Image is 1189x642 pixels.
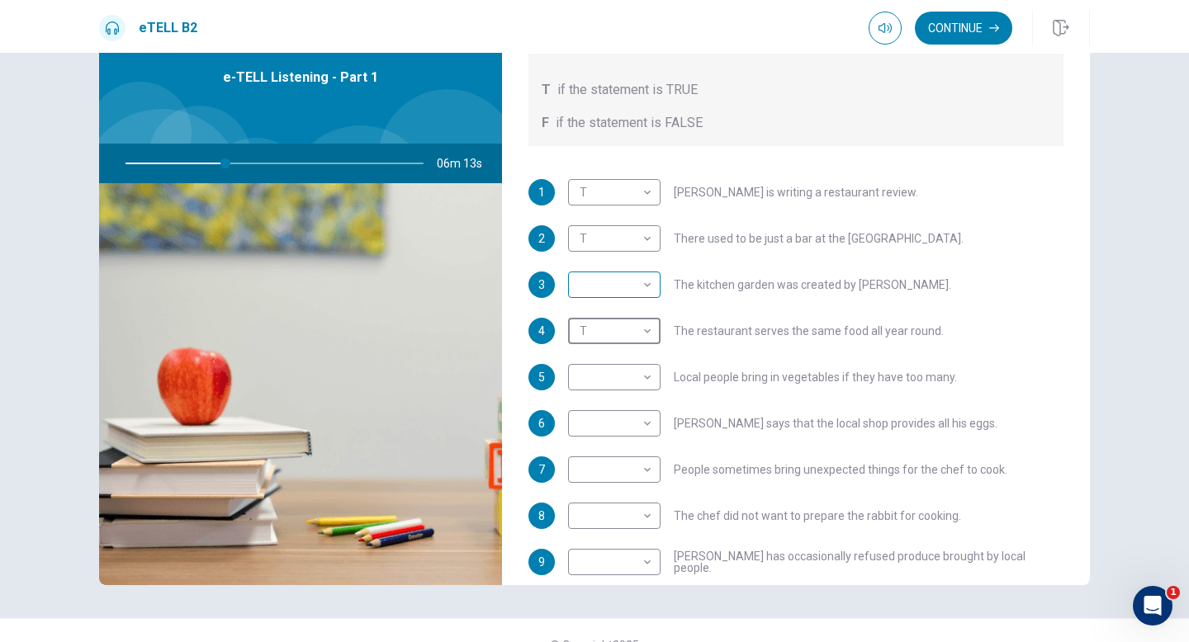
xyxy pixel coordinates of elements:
span: People sometimes bring unexpected things for the chef to cook. [674,464,1007,475]
span: if the statement is TRUE [557,80,698,100]
span: F [542,113,549,133]
span: 8 [538,510,545,522]
span: 1 [538,186,545,198]
h1: eTELL B2 [139,18,197,38]
span: e-TELL Listening - Part 1 [223,68,378,87]
span: T [542,80,551,100]
span: 3 [538,279,545,290]
iframe: Intercom live chat [1133,586,1172,625]
div: T [568,169,655,216]
span: 1 [1167,586,1180,599]
span: Local people bring in vegetables if they have too many. [674,371,957,383]
span: [PERSON_NAME] has occasionally refused produce brought by local people. [674,550,1063,574]
span: 5 [538,371,545,383]
span: 06m 13s [437,144,495,183]
span: [PERSON_NAME] says that the local shop provides all his eggs. [674,418,997,429]
span: [PERSON_NAME] is writing a restaurant review. [674,186,918,198]
span: The restaurant serves the same food all year round. [674,325,944,337]
span: 6 [538,418,545,429]
div: T [568,215,655,262]
span: 9 [538,556,545,568]
span: 4 [538,325,545,337]
button: Continue [915,12,1012,45]
div: T [568,308,655,355]
span: The kitchen garden was created by [PERSON_NAME]. [674,279,951,290]
span: The chef did not want to prepare the rabbit for cooking. [674,510,961,522]
img: e-TELL Listening - Part 1 [99,183,502,585]
span: if the statement is FALSE [556,113,703,133]
span: 7 [538,464,545,475]
span: There used to be just a bar at the [GEOGRAPHIC_DATA]. [674,233,964,244]
span: 2 [538,233,545,244]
